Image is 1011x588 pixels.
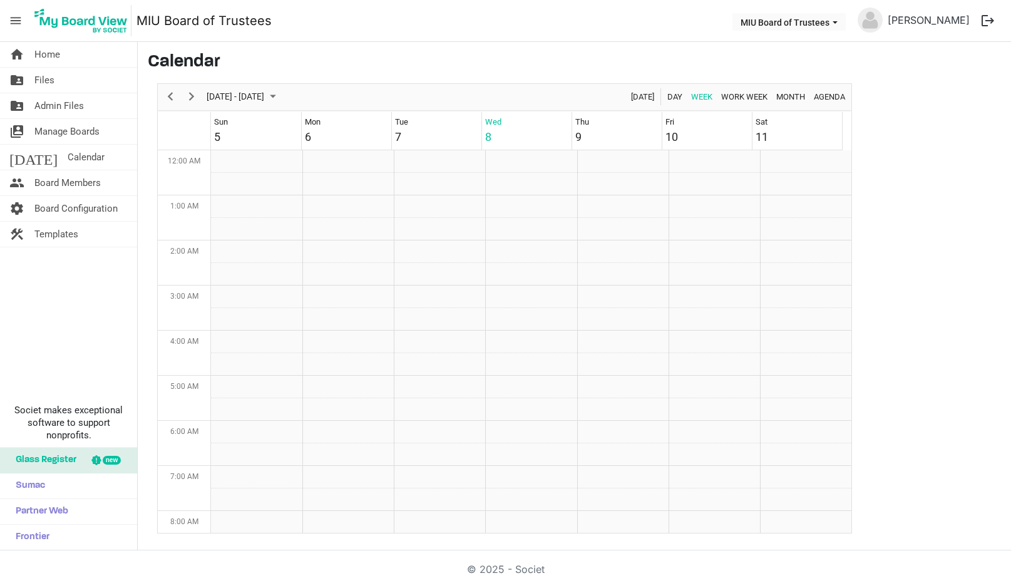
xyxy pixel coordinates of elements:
a: © 2025 - Societ [467,563,545,575]
button: Today [629,89,657,105]
button: MIU Board of Trustees dropdownbutton [732,13,846,31]
span: Glass Register [9,448,76,473]
span: Calendar [68,145,105,170]
button: Work Week [719,89,770,105]
a: MIU Board of Trustees [136,8,272,33]
div: 8 [485,128,491,145]
span: people [9,170,24,195]
span: Week [690,89,714,105]
button: October 2025 [205,89,282,105]
div: October 05 - 11, 2025 [202,84,284,110]
span: Manage Boards [34,119,100,144]
span: home [9,42,24,67]
a: My Board View Logo [31,5,136,36]
span: Files [34,68,54,93]
span: Work Week [720,89,769,105]
div: Mon [305,116,321,128]
span: 3:00 AM [170,292,198,301]
span: Day [666,89,684,105]
span: Agenda [813,89,846,105]
span: Templates [34,222,78,247]
div: 6 [305,128,311,145]
div: Tue [395,116,408,128]
span: folder_shared [9,93,24,118]
div: new [103,456,121,465]
span: Month [775,89,806,105]
span: Admin Files [34,93,84,118]
div: next period [181,84,202,110]
img: My Board View Logo [31,5,131,36]
span: folder_shared [9,68,24,93]
div: Sun [214,116,228,128]
span: Frontier [9,525,49,550]
button: Day [665,89,685,105]
div: Wed [485,116,501,128]
h3: Calendar [148,52,1001,73]
span: Home [34,42,60,67]
div: 7 [395,128,401,145]
span: 5:00 AM [170,382,198,391]
span: Board Members [34,170,101,195]
span: 6:00 AM [170,427,198,436]
div: 9 [575,128,582,145]
div: previous period [160,84,181,110]
span: 8:00 AM [170,517,198,526]
span: Board Configuration [34,196,118,221]
span: settings [9,196,24,221]
span: [DATE] [630,89,655,105]
span: 7:00 AM [170,472,198,481]
div: 10 [665,128,678,145]
div: Week of October 8, 2025 [157,83,852,534]
div: 5 [214,128,220,145]
button: Next [183,89,200,105]
span: switch_account [9,119,24,144]
span: Sumac [9,473,45,498]
span: Societ makes exceptional software to support nonprofits. [6,404,131,441]
button: Agenda [812,89,848,105]
span: construction [9,222,24,247]
span: [DATE] [9,145,58,170]
button: logout [975,8,1001,34]
div: Fri [665,116,674,128]
div: Sat [756,116,767,128]
button: Previous [162,89,179,105]
span: [DATE] - [DATE] [205,89,265,105]
span: menu [4,9,28,33]
a: [PERSON_NAME] [883,8,975,33]
button: Week [689,89,715,105]
span: 12:00 AM [168,157,200,165]
span: 1:00 AM [170,202,198,210]
div: 11 [756,128,768,145]
img: no-profile-picture.svg [858,8,883,33]
span: 2:00 AM [170,247,198,255]
div: Thu [575,116,589,128]
button: Month [774,89,808,105]
span: 4:00 AM [170,337,198,346]
span: Partner Web [9,499,68,524]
